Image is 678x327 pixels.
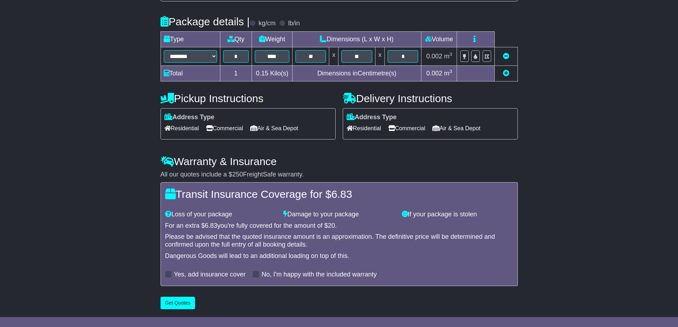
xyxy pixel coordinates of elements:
[161,171,518,179] div: All our quotes include a $ FreightSafe warranty.
[206,123,243,134] span: Commercial
[292,65,421,81] td: Dimensions in Centimetre(s)
[503,70,509,77] a: Add new item
[328,222,335,229] span: 20
[161,16,250,27] h4: Package details |
[174,271,246,279] label: Yes, add insurance cover
[161,31,220,47] td: Type
[450,52,452,57] sup: 3
[375,47,384,65] td: x
[165,188,513,200] h4: Transit Insurance Coverage for $
[450,69,452,74] sup: 3
[329,47,338,65] td: x
[347,114,397,121] label: Address Type
[398,211,517,218] div: If your package is stolen
[444,70,452,77] span: m
[444,53,452,60] span: m
[161,65,220,81] td: Total
[343,93,518,104] h4: Delivery Instructions
[503,53,509,60] a: Remove this item
[165,233,513,248] div: Please be advised that the quoted insurance amount is an approximation. The definitive price will...
[164,123,199,134] span: Residential
[262,271,377,279] label: No, I'm happy with the included warranty
[347,123,381,134] span: Residential
[388,123,425,134] span: Commercial
[250,123,298,134] span: Air & Sea Depot
[161,297,195,309] button: Get Quotes
[288,20,300,27] label: lb/in
[165,222,513,230] div: For an extra $ you're fully covered for the amount of $ .
[161,93,336,104] h4: Pickup Instructions
[292,31,421,47] td: Dimensions (L x W x H)
[232,171,243,178] span: 250
[426,53,442,60] span: 0.002
[256,70,268,77] span: 0.15
[426,70,442,77] span: 0.002
[165,252,513,260] div: Dangerous Goods will lead to an additional loading on top of this.
[421,31,457,47] td: Volume
[252,65,292,81] td: Kilo(s)
[161,155,518,167] h4: Warranty & Insurance
[432,123,480,134] span: Air & Sea Depot
[205,222,217,229] span: 6.83
[162,211,280,218] div: Loss of your package
[164,114,215,121] label: Address Type
[331,188,352,200] span: 6.83
[220,65,252,81] td: 1
[220,31,252,47] td: Qty
[280,211,398,218] div: Damage to your package
[258,20,275,27] label: kg/cm
[252,31,292,47] td: Weight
